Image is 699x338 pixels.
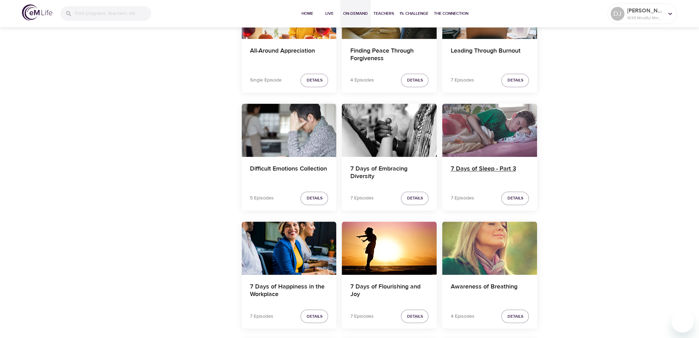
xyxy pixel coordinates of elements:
span: Details [507,313,523,320]
button: 7 Days of Sleep - Part 3 [442,103,537,157]
button: Details [501,192,529,205]
span: The Connection [434,10,468,17]
p: 4 Episodes [450,313,474,320]
h4: 7 Days of Happiness in the Workplace [250,283,328,299]
span: Home [299,10,316,17]
h4: Awareness of Breathing [450,283,529,299]
button: Details [401,192,428,205]
button: Details [301,192,328,205]
span: Details [306,77,322,84]
h4: 7 Days of Embracing Diversity [350,165,428,182]
h4: Leading Through Burnout [450,47,529,64]
span: Details [507,77,523,84]
span: 1% Challenge [400,10,428,17]
div: DJ [611,7,624,21]
p: 7 Episodes [350,195,373,202]
button: Difficult Emotions Collection [242,103,337,157]
p: 5 Episodes [250,195,274,202]
p: [PERSON_NAME] [627,7,664,15]
span: On-Demand [343,10,368,17]
button: 7 Days of Happiness in the Workplace [242,221,337,275]
p: 7 Episodes [350,313,373,320]
button: Details [401,309,428,323]
h4: Finding Peace Through Forgiveness [350,47,428,64]
p: 1699 Mindful Minutes [627,15,664,21]
span: Details [407,77,423,84]
h4: All-Around Appreciation [250,47,328,64]
p: 7 Episodes [250,313,273,320]
iframe: Button to launch messaging window [671,310,693,332]
button: Details [501,309,529,323]
p: Single Episode [250,77,282,84]
span: Details [407,313,423,320]
p: 7 Episodes [450,77,474,84]
p: 4 Episodes [350,77,374,84]
p: 7 Episodes [450,195,474,202]
button: 7 Days of Embracing Diversity [342,103,437,157]
span: Live [321,10,338,17]
span: Details [407,195,423,202]
span: Details [306,313,322,320]
h4: 7 Days of Flourishing and Joy [350,283,428,299]
span: Details [306,195,322,202]
button: Details [301,74,328,87]
button: Details [301,309,328,323]
img: logo [22,4,52,21]
button: Details [501,74,529,87]
h4: 7 Days of Sleep - Part 3 [450,165,529,182]
span: Details [507,195,523,202]
input: Find programs, teachers, etc... [75,6,151,21]
h4: Difficult Emotions Collection [250,165,328,182]
button: Details [401,74,428,87]
button: 7 Days of Flourishing and Joy [342,221,437,275]
button: Awareness of Breathing [442,221,537,275]
span: Teachers [373,10,394,17]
